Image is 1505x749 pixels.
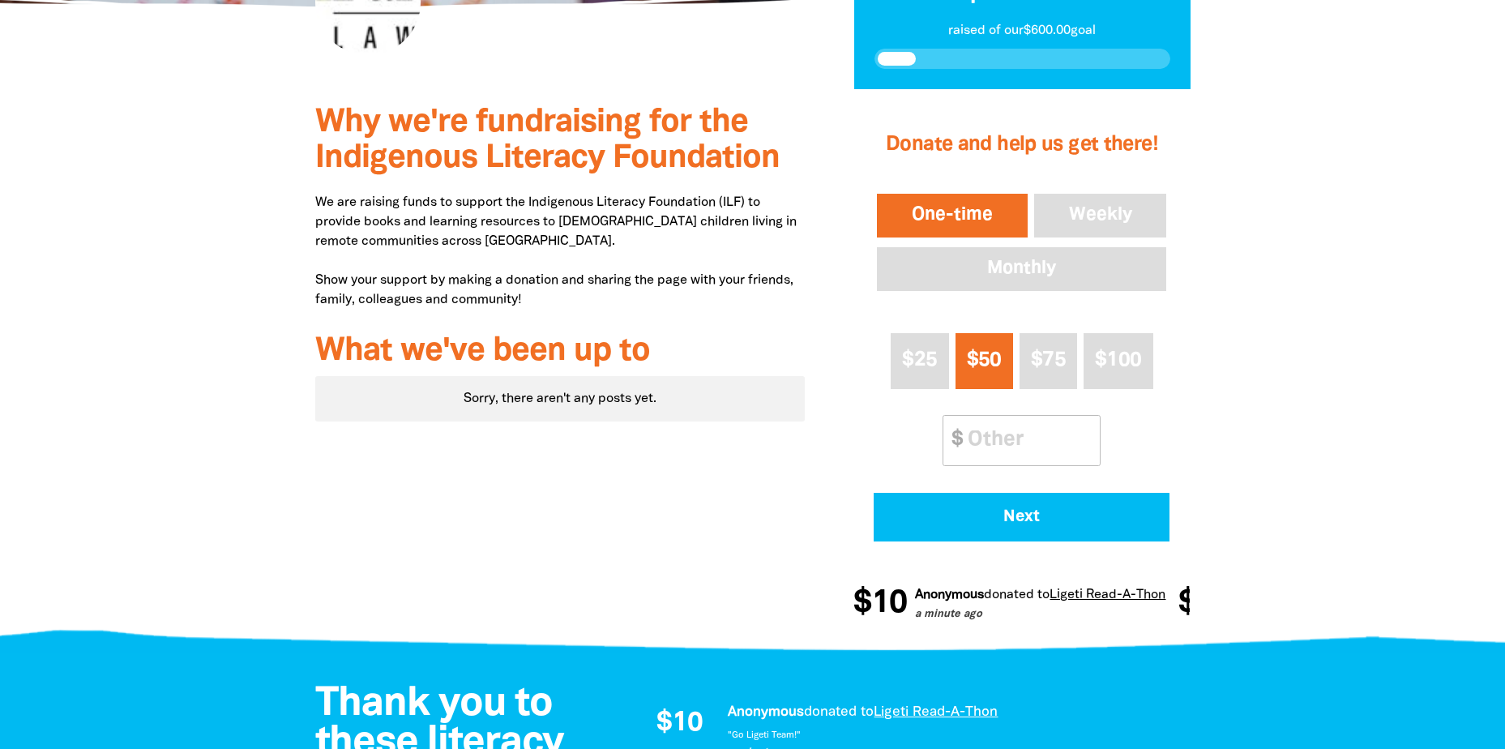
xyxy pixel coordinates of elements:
[1177,588,1230,620] span: $50
[1031,190,1170,241] button: Weekly
[896,509,1148,525] span: Next
[913,589,982,601] em: Anonymous
[853,578,1190,630] div: Donation stream
[982,589,1048,601] span: donated to
[874,493,1169,541] button: Pay with Credit Card
[315,376,806,422] div: Sorry, there aren't any posts yet.
[1095,351,1141,370] span: $100
[956,416,1100,465] input: Other
[1031,351,1066,370] span: $75
[967,351,1002,370] span: $50
[1048,589,1164,601] a: Ligeti Read-A-Thon
[315,334,806,370] h3: What we've been up to
[913,607,1164,623] p: a minute ago
[956,333,1013,389] button: $50
[315,108,780,173] span: Why we're fundraising for the Indigenous Literacy Foundation
[874,113,1169,178] h2: Donate and help us get there!
[315,376,806,422] div: Paginated content
[804,706,874,718] span: donated to
[874,706,998,718] a: Ligeti Read-A-Thon
[315,193,806,310] p: We are raising funds to support the Indigenous Literacy Foundation (ILF) to provide books and lea...
[902,351,937,370] span: $25
[874,190,1031,241] button: One-time
[891,333,948,389] button: $25
[1084,333,1153,389] button: $100
[874,21,1170,41] p: raised of our $600.00 goal
[1020,333,1077,389] button: $75
[656,710,703,738] span: $10
[852,588,905,620] span: $10
[874,244,1169,294] button: Monthly
[943,416,963,465] span: $
[728,731,801,739] em: "Go Ligeti Team!"
[728,706,804,718] em: Anonymous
